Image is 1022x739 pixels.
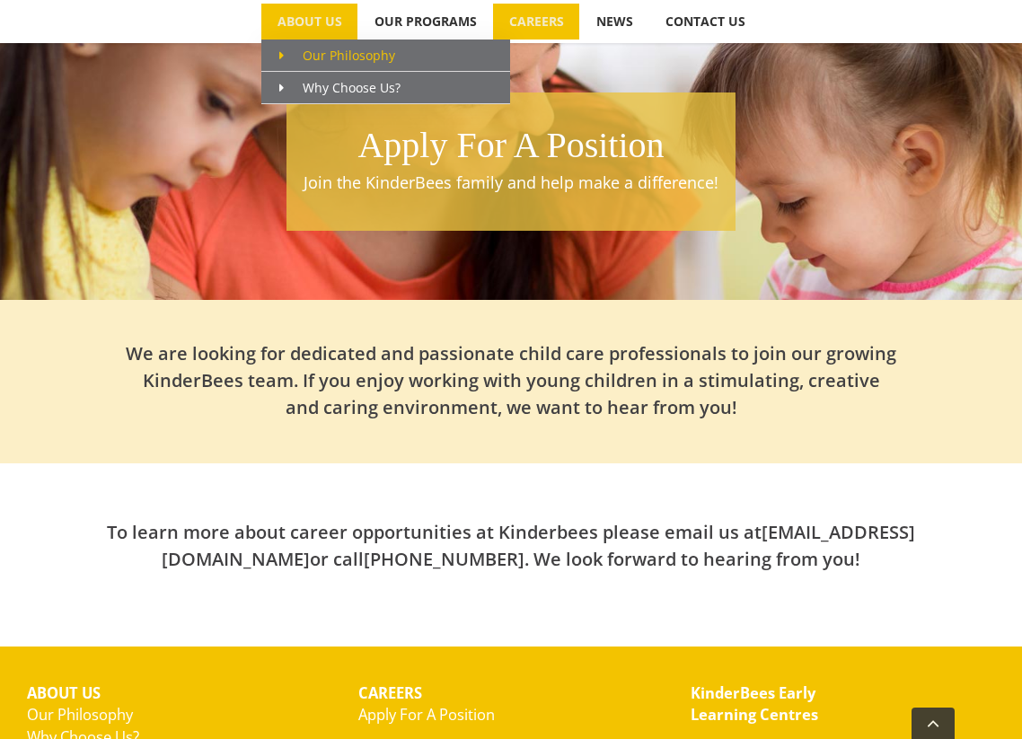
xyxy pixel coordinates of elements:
[27,704,133,725] a: Our Philosophy
[364,547,524,571] a: [PHONE_NUMBER]
[261,4,357,40] a: ABOUT US
[295,120,727,171] h1: Apply For A Position
[665,15,745,28] span: CONTACT US
[261,72,510,104] a: Why Choose Us?
[27,519,995,573] h2: To learn more about career opportunities at Kinderbees please email us at or call . We look forwa...
[279,47,395,64] span: Our Philosophy
[295,171,727,195] p: Join the KinderBees family and help make a difference!
[374,15,477,28] span: OUR PROGRAMS
[358,704,495,725] a: Apply For A Position
[509,15,564,28] span: CAREERS
[278,15,342,28] span: ABOUT US
[691,682,818,726] strong: KinderBees Early Learning Centres
[358,682,422,703] strong: CAREERS
[649,4,761,40] a: CONTACT US
[358,4,492,40] a: OUR PROGRAMS
[493,4,579,40] a: CAREERS
[27,682,101,703] strong: ABOUT US
[279,79,401,96] span: Why Choose Us?
[124,340,898,421] h2: We are looking for dedicated and passionate child care professionals to join our growing KinderBe...
[580,4,648,40] a: NEWS
[261,40,510,72] a: Our Philosophy
[691,682,818,726] a: KinderBees EarlyLearning Centres
[596,15,633,28] span: NEWS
